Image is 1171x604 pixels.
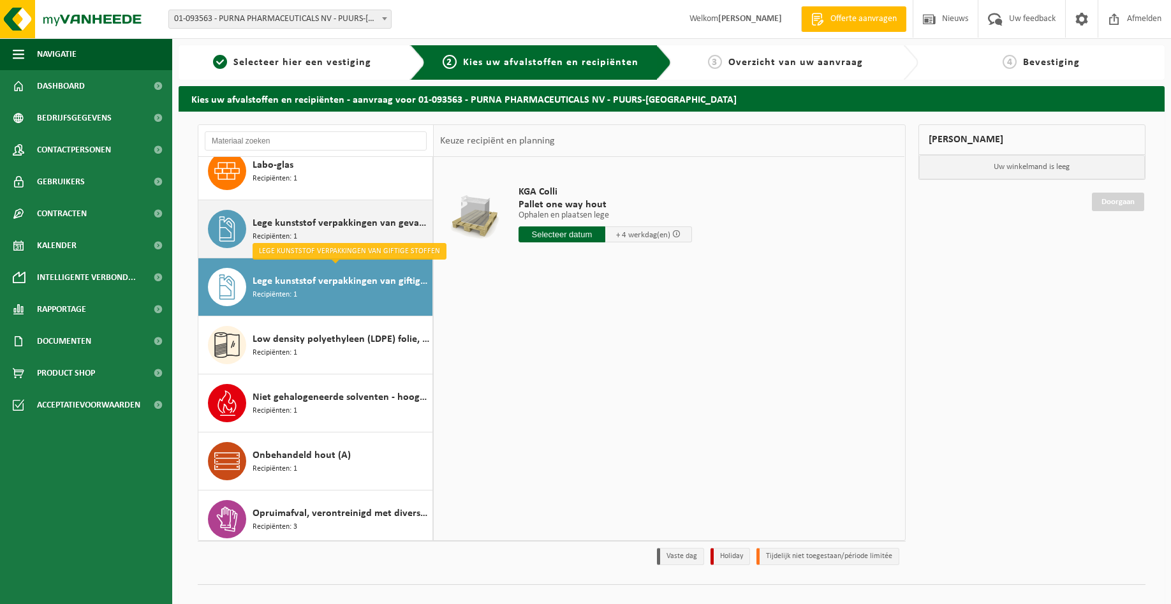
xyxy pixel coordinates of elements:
span: 01-093563 - PURNA PHARMACEUTICALS NV - PUURS-SINT-AMANDS [169,10,391,28]
span: 1 [213,55,227,69]
input: Selecteer datum [519,226,605,242]
span: Recipiënten: 3 [253,521,297,533]
p: Uw winkelmand is leeg [919,155,1145,179]
button: Lege kunststof verpakkingen van gevaarlijke stoffen Recipiënten: 1 [198,200,433,258]
span: Labo-glas [253,158,293,173]
button: Opruimafval, verontreinigd met diverse gevaarlijke afvalstoffen Recipiënten: 3 [198,490,433,549]
button: Labo-glas Recipiënten: 1 [198,142,433,200]
div: [PERSON_NAME] [918,124,1146,155]
span: Recipiënten: 1 [253,289,297,301]
span: + 4 werkdag(en) [616,231,670,239]
span: Intelligente verbond... [37,261,136,293]
span: Pallet one way hout [519,198,692,211]
span: Kalender [37,230,77,261]
span: Offerte aanvragen [827,13,900,26]
span: Recipiënten: 1 [253,347,297,359]
button: Niet gehalogeneerde solventen - hoogcalorisch in kleinverpakking Recipiënten: 1 [198,374,433,432]
li: Holiday [711,548,750,565]
li: Vaste dag [657,548,704,565]
p: Ophalen en plaatsen lege [519,211,692,220]
span: 4 [1003,55,1017,69]
span: Acceptatievoorwaarden [37,389,140,421]
span: Kies uw afvalstoffen en recipiënten [463,57,638,68]
span: Overzicht van uw aanvraag [728,57,863,68]
span: Recipiënten: 1 [253,173,297,185]
a: Doorgaan [1092,193,1144,211]
span: Dashboard [37,70,85,102]
span: 2 [443,55,457,69]
span: Recipiënten: 1 [253,405,297,417]
span: Lege kunststof verpakkingen van giftige stoffen [253,274,429,289]
span: Onbehandeld hout (A) [253,448,351,463]
span: Bedrijfsgegevens [37,102,112,134]
span: Contracten [37,198,87,230]
h2: Kies uw afvalstoffen en recipiënten - aanvraag voor 01-093563 - PURNA PHARMACEUTICALS NV - PUURS-... [179,86,1165,111]
a: 1Selecteer hier een vestiging [185,55,400,70]
span: 01-093563 - PURNA PHARMACEUTICALS NV - PUURS-SINT-AMANDS [168,10,392,29]
span: Contactpersonen [37,134,111,166]
span: Lege kunststof verpakkingen van gevaarlijke stoffen [253,216,429,231]
span: KGA Colli [519,186,692,198]
span: Recipiënten: 1 [253,463,297,475]
span: Niet gehalogeneerde solventen - hoogcalorisch in kleinverpakking [253,390,429,405]
span: 3 [708,55,722,69]
span: Recipiënten: 1 [253,231,297,243]
span: Gebruikers [37,166,85,198]
a: Offerte aanvragen [801,6,906,32]
strong: [PERSON_NAME] [718,14,782,24]
div: Keuze recipiënt en planning [434,125,561,157]
span: Opruimafval, verontreinigd met diverse gevaarlijke afvalstoffen [253,506,429,521]
span: Documenten [37,325,91,357]
span: Selecteer hier een vestiging [233,57,371,68]
span: Rapportage [37,293,86,325]
button: Lege kunststof verpakkingen van giftige stoffen Recipiënten: 1 [198,258,433,316]
button: Onbehandeld hout (A) Recipiënten: 1 [198,432,433,490]
button: Low density polyethyleen (LDPE) folie, los, naturel Recipiënten: 1 [198,316,433,374]
span: Low density polyethyleen (LDPE) folie, los, naturel [253,332,429,347]
span: Navigatie [37,38,77,70]
input: Materiaal zoeken [205,131,427,151]
li: Tijdelijk niet toegestaan/période limitée [756,548,899,565]
span: Product Shop [37,357,95,389]
span: Bevestiging [1023,57,1080,68]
